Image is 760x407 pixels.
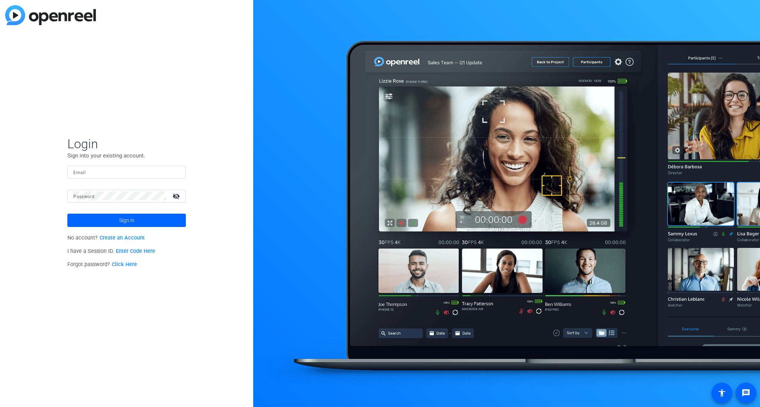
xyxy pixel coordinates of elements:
[67,248,155,254] span: I have a Session ID.
[73,167,180,176] input: Enter Email Address
[73,170,86,175] mat-label: Email
[168,191,186,201] mat-icon: visibility_off
[741,389,750,397] mat-icon: message
[67,152,186,160] p: Sign into your existing account.
[119,211,134,230] span: Sign in
[67,136,186,152] span: Login
[67,235,145,241] span: No account?
[116,248,155,254] a: Enter Code Here
[67,261,137,268] span: Forgot password?
[112,261,137,268] a: Click Here
[67,214,186,227] button: Sign in
[100,235,145,241] a: Create an Account
[73,194,94,199] mat-label: Password
[5,5,96,25] img: blue-gradient.svg
[717,389,726,397] mat-icon: accessibility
